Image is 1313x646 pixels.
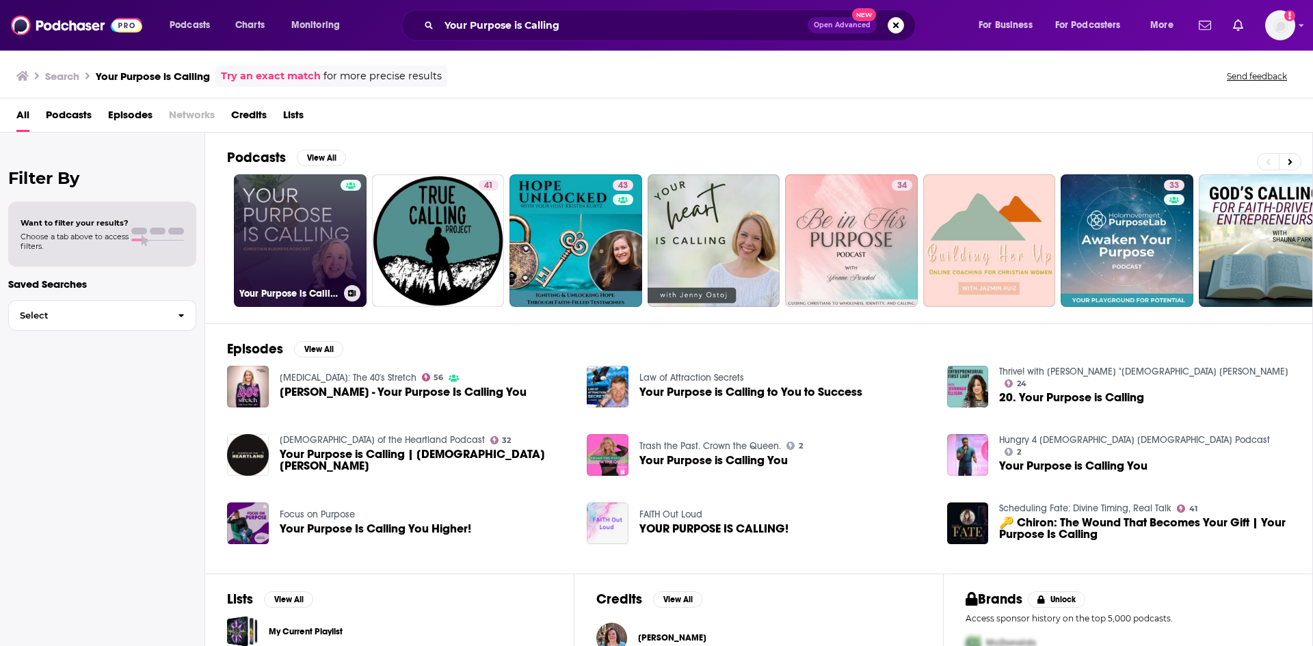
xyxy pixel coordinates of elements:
span: [PERSON_NAME] [638,632,706,643]
button: open menu [1046,14,1141,36]
span: 34 [897,179,907,193]
span: 43 [618,179,628,193]
img: Your Purpose is Calling | Pastor Eli Nelson [227,434,269,476]
h3: Your Purpose is Calling - [DEMOGRAPHIC_DATA] Business Podcast [239,288,339,299]
span: Select [9,311,167,320]
a: Your Purpose is Calling to You to Success [639,386,862,398]
input: Search podcasts, credits, & more... [439,14,808,36]
a: My Current Playlist [269,624,343,639]
img: Podchaser - Follow, Share and Rate Podcasts [11,12,142,38]
a: All [16,104,29,132]
span: Want to filter your results? [21,218,129,228]
a: Trash the Past. Crown the Queen. [639,440,781,452]
a: 34 [892,180,912,191]
svg: Add a profile image [1284,10,1295,21]
button: View All [294,341,343,358]
a: Stretch Marks: The 40's Stretch [280,372,416,383]
a: Your Purpose is Calling - [DEMOGRAPHIC_DATA] Business Podcast [234,174,367,307]
span: 2 [799,443,803,449]
img: Your Purpose is Calling You [947,434,989,476]
a: Episodes [108,104,152,132]
a: Show notifications dropdown [1228,14,1249,37]
a: CreditsView All [596,591,702,608]
span: Lists [283,104,304,132]
img: 20. Your Purpose is Calling [947,366,989,407]
a: Church of the Heartland Podcast [280,434,485,446]
span: 32 [502,438,511,444]
a: Your Purpose Is Calling You Higher! [227,502,269,544]
a: Hungry 4 God Church Podcast [999,434,1270,446]
button: Unlock [1028,591,1086,608]
button: Send feedback [1223,70,1291,82]
a: Show notifications dropdown [1193,14,1217,37]
a: 33 [1061,174,1193,307]
a: Your Purpose is Calling | Pastor Eli Nelson [280,448,571,472]
h2: Podcasts [227,149,286,166]
span: For Podcasters [1055,16,1121,35]
button: Open AdvancedNew [808,17,877,33]
img: 🔑 Chiron: The Wound That Becomes Your Gift | Your Purpose Is Calling [947,502,989,544]
span: 41 [484,179,493,193]
span: More [1150,16,1173,35]
button: open menu [1141,14,1191,36]
a: Credits [231,104,267,132]
button: open menu [969,14,1050,36]
a: 🔑 Chiron: The Wound That Becomes Your Gift | Your Purpose Is Calling [999,517,1290,540]
a: 20. Your Purpose is Calling [999,392,1144,403]
a: 32 [490,436,512,444]
a: Law of Attraction Secrets [639,372,744,383]
h2: Brands [966,591,1022,608]
button: Select [8,300,196,331]
button: View All [264,591,313,608]
p: Access sponsor history on the top 5,000 podcasts. [966,613,1290,623]
a: Scheduling Fate: Divine Timing, Real Talk [999,502,1171,514]
button: View All [297,150,346,166]
a: 43 [509,174,642,307]
a: PodcastsView All [227,149,346,166]
span: For Business [979,16,1033,35]
span: [PERSON_NAME] - Your Purpose Is Calling You [280,386,527,398]
span: Podcasts [170,16,210,35]
a: 33 [1164,180,1184,191]
span: Choose a tab above to access filters. [21,232,129,251]
a: Your Purpose is Calling You [639,455,788,466]
span: Podcasts [46,104,92,132]
img: Your Purpose is Calling to You to Success [587,366,628,407]
p: Saved Searches [8,278,196,291]
span: Logged in as Lydia_Gustafson [1265,10,1295,40]
h2: Episodes [227,340,283,358]
button: open menu [282,14,358,36]
a: Try an exact match [221,68,321,84]
a: FAITH Out Loud [639,509,702,520]
span: Your Purpose is Calling | [DEMOGRAPHIC_DATA] [PERSON_NAME] [280,448,571,472]
a: 2 [1005,448,1021,456]
span: for more precise results [323,68,442,84]
a: Your Purpose Is Calling You Higher! [280,523,471,535]
span: Charts [235,16,265,35]
a: Your Purpose is Calling You [999,460,1148,472]
span: New [852,8,877,21]
a: Thrive! with Jevonnah "Lady J" Ellison [999,366,1288,377]
button: Show profile menu [1265,10,1295,40]
img: YOUR PURPOSE IS CALLING! [587,502,628,544]
h2: Filter By [8,168,196,188]
img: Kirsty Gallagher - Your Purpose Is Calling You [227,366,269,407]
span: 2 [1017,449,1021,455]
span: Monitoring [291,16,340,35]
img: Your Purpose is Calling You [587,434,628,476]
h3: Your Purpose is Calling [96,70,210,83]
